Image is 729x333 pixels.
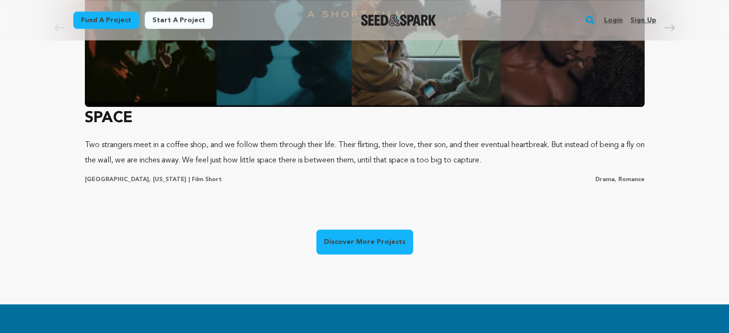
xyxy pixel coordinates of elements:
[192,177,222,183] span: Film Short
[630,12,656,28] a: Sign up
[316,230,413,254] a: Discover More Projects
[145,11,213,29] a: Start a project
[595,176,645,184] p: Drama, Romance
[85,138,645,168] p: Two strangers meet in a coffee shop, and we follow them through their life. Their flirting, their...
[73,11,139,29] a: Fund a project
[604,12,623,28] a: Login
[85,107,645,130] h3: SPACE
[361,14,436,26] img: Seed&Spark Logo Dark Mode
[361,14,436,26] a: Seed&Spark Homepage
[85,177,190,183] span: [GEOGRAPHIC_DATA], [US_STATE] |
